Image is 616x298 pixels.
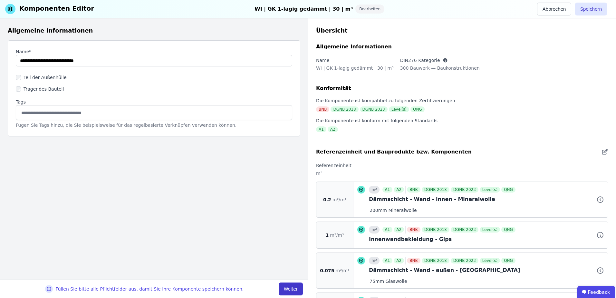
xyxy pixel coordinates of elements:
div: WI | GK 1-lagig gedämmt | 30 | m³ [255,5,353,14]
div: WI | GK 1-lagig gedämmt | 30 | m³ [316,64,394,76]
div: A1 [382,227,393,233]
div: Dämmschicht - Wand - innen - Mineralwolle [369,195,604,203]
div: m³ [369,257,380,264]
div: m³ [369,186,380,194]
div: Die Komponente ist konform mit folgenden Standards [316,117,608,124]
div: Füllen Sie bitte alle Pflichtfelder aus, damit Sie Ihre Komponente speichern können. [55,286,244,292]
div: QNG [501,227,515,233]
div: DGNB 2018 [422,258,449,263]
div: BNB [407,187,420,193]
div: Konformität [316,84,608,92]
button: Weiter [279,283,303,295]
div: A2 [394,187,404,193]
div: QNG [501,187,515,193]
span: m³/m³ [336,267,350,274]
span: 0.075 [320,267,334,274]
div: DGNB 2023 [451,258,478,263]
div: BNB [407,227,420,233]
button: Speichern [575,3,607,15]
div: QNG [410,106,425,112]
label: Tags [16,99,292,105]
div: Die Komponente ist kompatibel zu folgenden Zertifizierungen [316,97,608,104]
div: Innenwandbekleidung - Gips [369,235,604,243]
div: Bearbeiten [355,5,384,14]
div: Level(s) [480,187,500,193]
div: Allgemeine Informationen [8,26,300,35]
label: DIN276 Kategorie [400,57,440,64]
label: Name* [16,48,292,55]
div: Level(s) [480,258,500,263]
div: Referenzeinheit und Bauprodukte bzw. Komponenten [316,148,472,156]
div: Allgemeine Informationen [316,43,392,51]
label: Referenzeinheit [316,162,351,169]
label: Tragendes Bauteil [21,86,64,92]
div: A2 [394,227,404,233]
div: 300 Bauwerk — Baukonstruktionen [400,64,480,76]
div: A1 [382,187,393,193]
div: DGNB 2023 [451,227,478,233]
div: BNB [316,106,329,112]
div: DGNB 2018 [331,106,358,112]
div: DGNB 2018 [422,227,449,233]
label: Name [316,57,329,64]
div: Fügen Sie Tags hinzu, die Sie beispielsweise für das regelbasierte Verknüpfen verwenden können. [16,122,292,128]
div: Komponenten Editor [19,4,94,14]
div: DGNB 2023 [360,106,388,112]
div: 75mm Glaswolle [357,275,604,284]
div: Level(s) [480,227,500,233]
div: Level(s) [389,106,409,112]
div: A1 [316,126,326,132]
div: A2 [394,258,404,263]
div: DGNB 2023 [451,187,478,193]
div: A2 [328,126,338,132]
div: QNG [501,258,515,263]
div: Dämmschicht - Wand - außen - [GEOGRAPHIC_DATA] [369,266,604,274]
span: m³/m³ [332,196,346,203]
div: m² [369,226,380,233]
div: Übersicht [316,26,608,35]
button: Abbrechen [537,3,571,15]
div: BNB [407,258,420,263]
span: 0.2 [323,196,331,203]
label: Teil der Außenhülle [21,74,67,81]
div: DGNB 2018 [422,187,449,193]
span: 1 [326,232,329,238]
span: m²/m³ [330,232,344,238]
div: 200mm Mineralwolle [357,204,604,214]
div: m³ [316,169,351,182]
div: A1 [382,258,393,263]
